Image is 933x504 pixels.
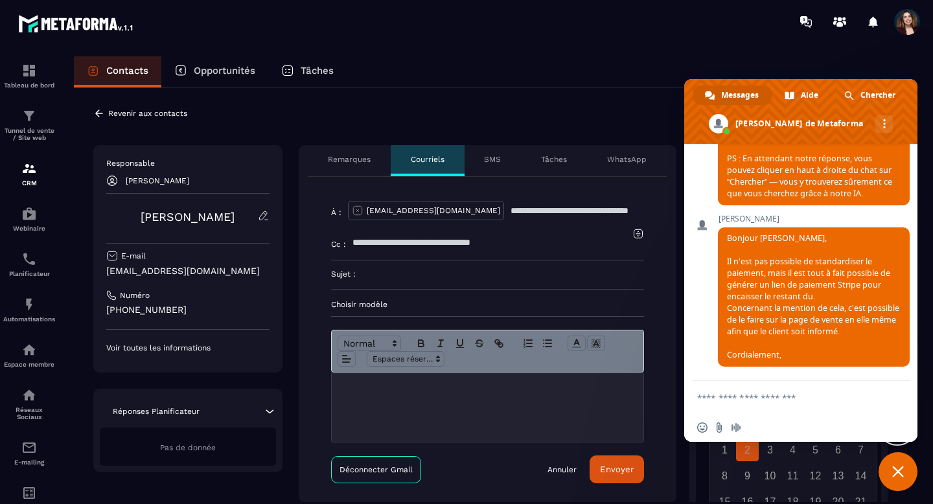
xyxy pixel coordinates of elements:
div: 2 [736,439,759,461]
p: SMS [484,154,501,165]
p: Courriels [411,154,444,165]
img: accountant [21,485,37,501]
p: Voir toutes les informations [106,343,270,353]
a: emailemailE-mailing [3,430,55,475]
p: Revenir aux contacts [108,109,187,118]
a: Annuler [547,464,577,475]
a: Chercher [833,86,908,105]
p: À : [331,207,341,218]
a: Déconnecter Gmail [331,456,421,483]
p: WhatsApp [607,154,647,165]
textarea: Entrez votre message... [697,381,879,413]
img: formation [21,108,37,124]
div: 13 [827,464,849,487]
a: automationsautomationsWebinaire [3,196,55,242]
p: Tâches [541,154,567,165]
div: 6 [827,439,849,461]
p: Tâches [301,65,334,76]
span: Insérer un emoji [697,422,708,433]
a: formationformationTableau de bord [3,53,55,98]
span: Chercher [860,86,895,105]
img: automations [21,297,37,312]
p: Responsable [106,158,270,168]
a: Opportunités [161,56,268,87]
span: Messages [721,86,759,105]
span: Pas de donnée [160,443,216,452]
div: 3 [759,439,781,461]
p: Contacts [106,65,148,76]
p: Réseaux Sociaux [3,406,55,420]
img: social-network [21,387,37,403]
p: Espace membre [3,361,55,368]
div: 11 [781,464,804,487]
span: Envoyer un fichier [714,422,724,433]
a: Tâches [268,56,347,87]
img: automations [21,206,37,222]
p: Remarques [328,154,371,165]
div: 14 [849,464,872,487]
a: Fermer le chat [879,452,917,491]
p: [PHONE_NUMBER] [106,304,270,316]
a: Messages [693,86,772,105]
a: formationformationCRM [3,151,55,196]
p: E-mail [121,251,146,261]
a: [PERSON_NAME] [141,210,235,223]
a: Contacts [74,56,161,87]
p: Webinaire [3,225,55,232]
p: Opportunités [194,65,255,76]
span: [PERSON_NAME] [718,214,910,223]
div: 12 [804,464,827,487]
div: 5 [804,439,827,461]
a: formationformationTunnel de vente / Site web [3,98,55,151]
div: 9 [736,464,759,487]
div: 10 [759,464,781,487]
img: formation [21,161,37,176]
p: [EMAIL_ADDRESS][DOMAIN_NAME] [106,265,270,277]
span: Aide [801,86,818,105]
a: schedulerschedulerPlanificateur [3,242,55,287]
img: email [21,440,37,455]
img: scheduler [21,251,37,267]
p: Tableau de bord [3,82,55,89]
p: Cc : [331,239,346,249]
p: Choisir modèle [331,299,644,310]
img: formation [21,63,37,78]
p: Tunnel de vente / Site web [3,127,55,141]
p: E-mailing [3,459,55,466]
p: Automatisations [3,315,55,323]
p: CRM [3,179,55,187]
p: [PERSON_NAME] [126,176,189,185]
a: automationsautomationsAutomatisations [3,287,55,332]
button: Envoyer [590,455,644,483]
p: Réponses Planificateur [113,406,200,417]
a: social-networksocial-networkRéseaux Sociaux [3,378,55,430]
span: Message audio [731,422,741,433]
div: 1 [713,439,736,461]
img: logo [18,12,135,35]
div: 4 [781,439,804,461]
p: Sujet : [331,269,356,279]
a: Aide [773,86,831,105]
div: 7 [849,439,872,461]
p: [EMAIL_ADDRESS][DOMAIN_NAME] [367,205,500,216]
div: 8 [713,464,736,487]
p: Numéro [120,290,150,301]
a: automationsautomationsEspace membre [3,332,55,378]
span: Bonjour [PERSON_NAME], Il n'est pas possible de standardiser le paiement, mais il est tout à fait... [727,233,899,360]
p: Planificateur [3,270,55,277]
img: automations [21,342,37,358]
